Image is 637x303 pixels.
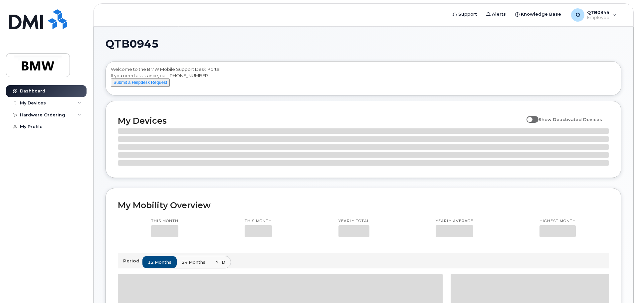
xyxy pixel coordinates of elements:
[245,219,272,224] p: This month
[436,219,473,224] p: Yearly average
[527,113,532,118] input: Show Deactivated Devices
[539,219,576,224] p: Highest month
[118,200,609,210] h2: My Mobility Overview
[151,219,178,224] p: This month
[111,78,170,87] button: Submit a Helpdesk Request
[216,259,225,265] span: YTD
[111,79,170,85] a: Submit a Helpdesk Request
[338,219,369,224] p: Yearly total
[182,259,205,265] span: 24 months
[111,66,616,93] div: Welcome to the BMW Mobile Support Desk Portal If you need assistance, call [PHONE_NUMBER].
[118,116,523,126] h2: My Devices
[538,117,602,122] span: Show Deactivated Devices
[123,258,142,264] p: Period
[106,39,159,49] span: QTB0945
